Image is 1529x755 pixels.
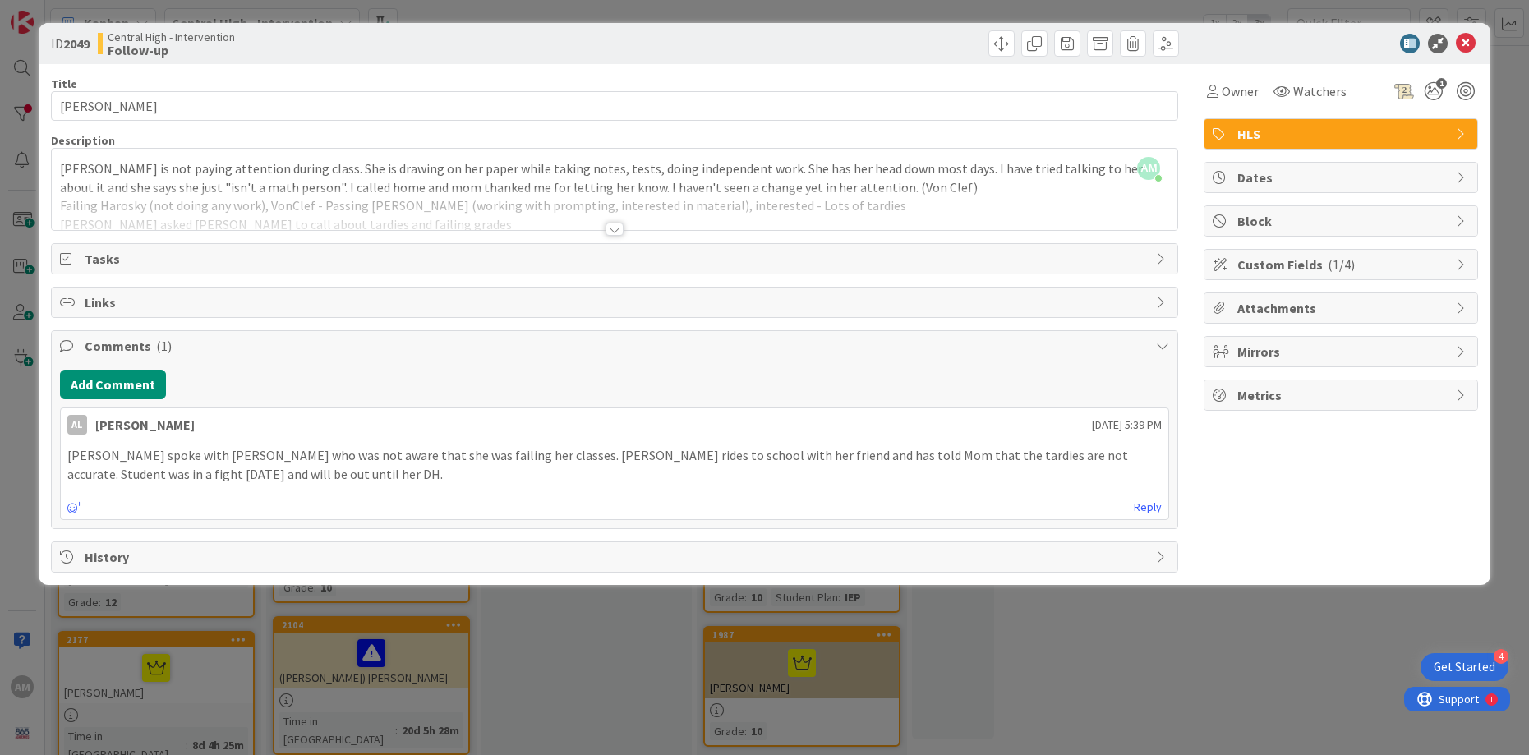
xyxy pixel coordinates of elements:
[1237,298,1448,318] span: Attachments
[1222,81,1259,101] span: Owner
[67,415,87,435] div: al
[108,30,235,44] span: Central High - Intervention
[95,415,195,435] div: [PERSON_NAME]
[1237,211,1448,231] span: Block
[51,91,1179,121] input: type card name here...
[85,292,1149,312] span: Links
[1421,653,1508,681] div: Open Get Started checklist, remaining modules: 4
[51,76,77,91] label: Title
[1494,649,1508,664] div: 4
[63,35,90,52] b: 2049
[1237,168,1448,187] span: Dates
[1237,255,1448,274] span: Custom Fields
[1237,124,1448,144] span: HLS
[1434,659,1495,675] div: Get Started
[51,133,115,148] span: Description
[156,338,172,354] span: ( 1 )
[35,2,75,22] span: Support
[1137,157,1160,180] span: AM
[1134,497,1162,518] a: Reply
[85,249,1149,269] span: Tasks
[85,7,90,20] div: 1
[60,370,166,399] button: Add Comment
[1436,78,1447,89] span: 1
[108,44,235,57] b: Follow-up
[51,34,90,53] span: ID
[1237,385,1448,405] span: Metrics
[1092,417,1162,434] span: [DATE] 5:39 PM
[1293,81,1347,101] span: Watchers
[1237,342,1448,361] span: Mirrors
[85,336,1149,356] span: Comments
[60,159,1170,196] p: [PERSON_NAME] is not paying attention during class. She is drawing on her paper while taking note...
[67,446,1163,483] p: [PERSON_NAME] spoke with [PERSON_NAME] who was not aware that she was failing her classes. [PERSO...
[85,547,1149,567] span: History
[1328,256,1355,273] span: ( 1/4 )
